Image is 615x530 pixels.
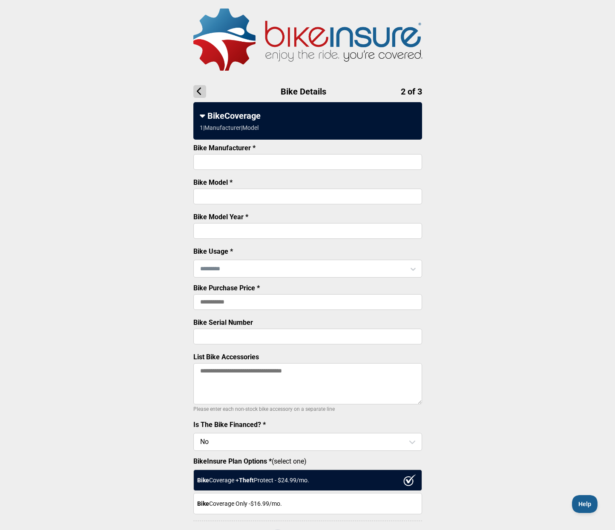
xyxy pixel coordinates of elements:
label: Bike Purchase Price * [193,284,260,292]
p: Please enter each non-stock bike accessory on a separate line [193,404,422,414]
label: Bike Manufacturer * [193,144,256,152]
label: Bike Serial Number [193,318,253,327]
div: Coverage + Protect - $ 24.99 /mo. [193,470,422,491]
div: Coverage Only - $16.99 /mo. [193,493,422,514]
img: ux1sgP1Haf775SAghJI38DyDlYP+32lKFAAAAAElFTkSuQmCC [403,474,416,486]
strong: Theft [239,477,254,484]
label: Bike Model Year * [193,213,248,221]
span: 2 of 3 [401,86,422,97]
label: Is The Bike Financed? * [193,421,266,429]
h1: Bike Details [193,85,422,98]
div: 1 | Manufacturer | Model [200,124,259,131]
label: Bike Model * [193,178,233,186]
strong: Bike [197,500,209,507]
label: Bike Usage * [193,247,233,255]
label: List Bike Accessories [193,353,259,361]
strong: Bike [197,477,209,484]
div: BikeCoverage [200,111,416,121]
strong: BikeInsure Plan Options * [193,457,272,465]
iframe: Toggle Customer Support [572,495,598,513]
label: (select one) [193,457,422,465]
